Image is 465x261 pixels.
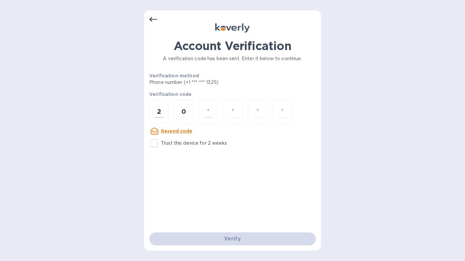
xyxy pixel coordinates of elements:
[149,39,316,53] h1: Account Verification
[161,128,193,134] u: Resend code
[149,55,316,62] p: A verification code has been sent. Enter it below to continue.
[149,73,199,78] b: Verification method
[149,79,268,86] p: Phone number (+1 *** *** 1325)
[161,140,227,147] p: Trust this device for 2 weeks
[149,91,316,98] p: Verification code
